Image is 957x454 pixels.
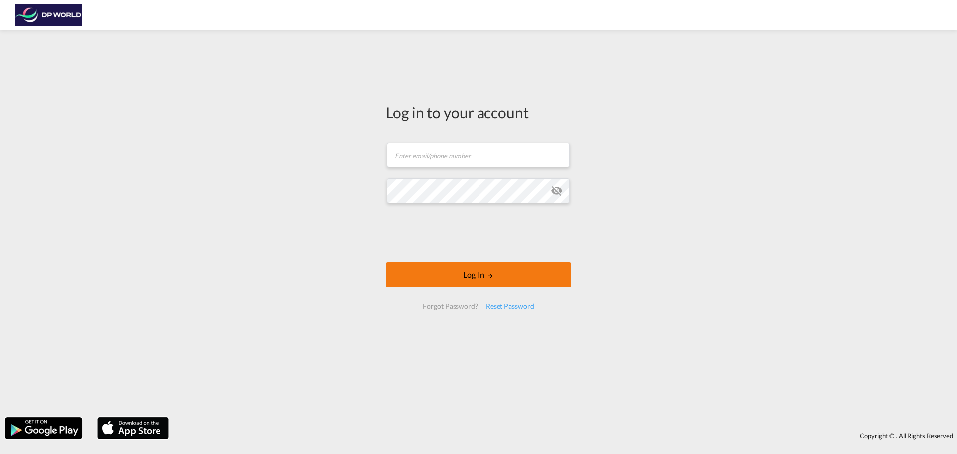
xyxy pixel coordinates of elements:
div: Reset Password [482,298,538,315]
input: Enter email/phone number [387,143,570,167]
iframe: reCAPTCHA [403,213,554,252]
md-icon: icon-eye-off [551,185,563,197]
img: google.png [4,416,83,440]
img: c08ca190194411f088ed0f3ba295208c.png [15,4,82,26]
div: Forgot Password? [419,298,481,315]
img: apple.png [96,416,170,440]
div: Copyright © . All Rights Reserved [174,427,957,444]
div: Log in to your account [386,102,571,123]
button: LOGIN [386,262,571,287]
